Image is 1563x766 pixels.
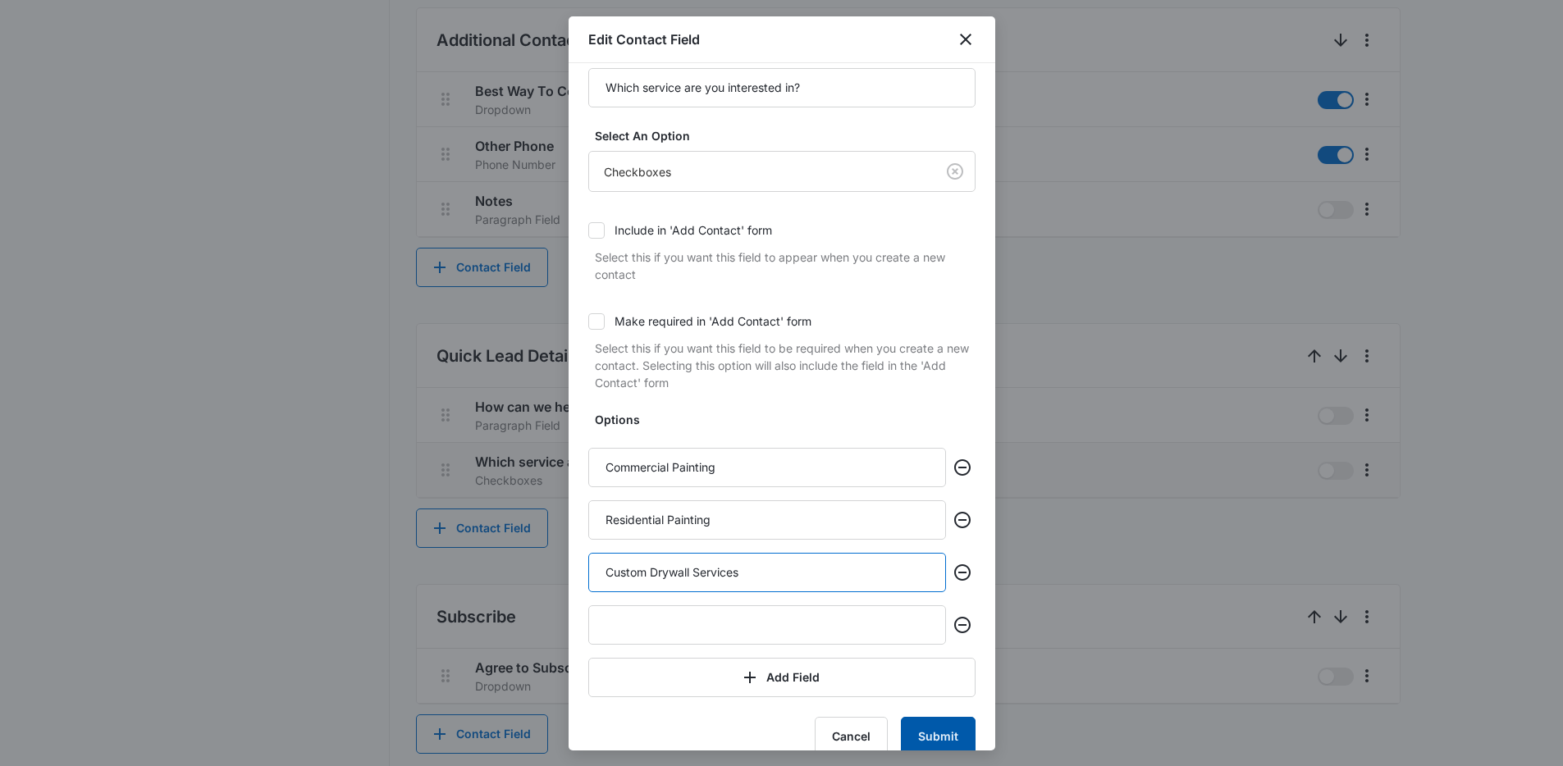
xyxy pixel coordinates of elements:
button: Remove [949,507,976,533]
button: close [956,30,976,49]
button: Clear [942,158,968,185]
button: Remove [949,454,976,481]
button: Remove [949,559,976,586]
input: Name [588,68,976,107]
button: Cancel [815,717,888,756]
label: Options [595,411,982,428]
h1: Edit Contact Field [588,30,700,49]
p: Select this if you want this field to appear when you create a new contact [595,248,976,283]
div: Make required in 'Add Contact' form [615,312,811,330]
button: Add Field [588,658,976,697]
div: Include in 'Add Contact' form [615,221,772,239]
button: Remove [949,612,976,638]
button: Submit [901,717,976,756]
p: Select this if you want this field to be required when you create a new contact. Selecting this o... [595,340,976,391]
label: Select An Option [595,127,982,144]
